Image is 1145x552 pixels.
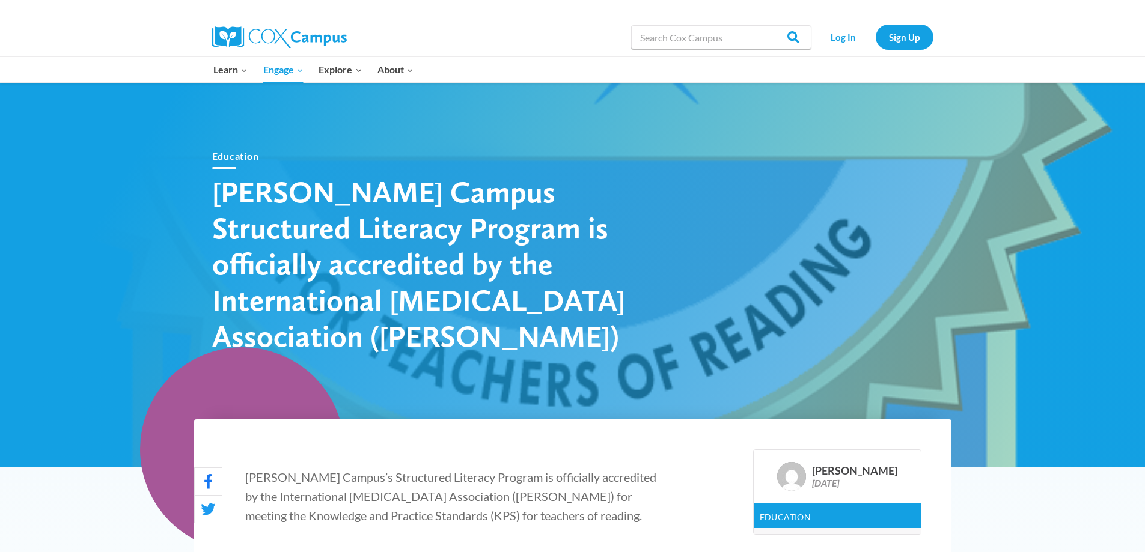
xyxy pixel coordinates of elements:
span: About [377,62,414,77]
div: [DATE] [812,477,897,488]
span: [PERSON_NAME] Campus’s Structured Literacy Program is officially accredited by the International ... [245,470,656,523]
div: [PERSON_NAME] [812,464,897,478]
a: Education [760,512,811,522]
nav: Secondary Navigation [817,25,933,49]
span: Learn [213,62,248,77]
span: Explore [319,62,362,77]
a: Sign Up [876,25,933,49]
img: Cox Campus [212,26,347,48]
input: Search Cox Campus [631,25,811,49]
a: Education [212,150,259,162]
nav: Primary Navigation [206,57,421,82]
a: Log In [817,25,870,49]
h1: [PERSON_NAME] Campus Structured Literacy Program is officially accredited by the International [M... [212,174,633,354]
span: Engage [263,62,304,77]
